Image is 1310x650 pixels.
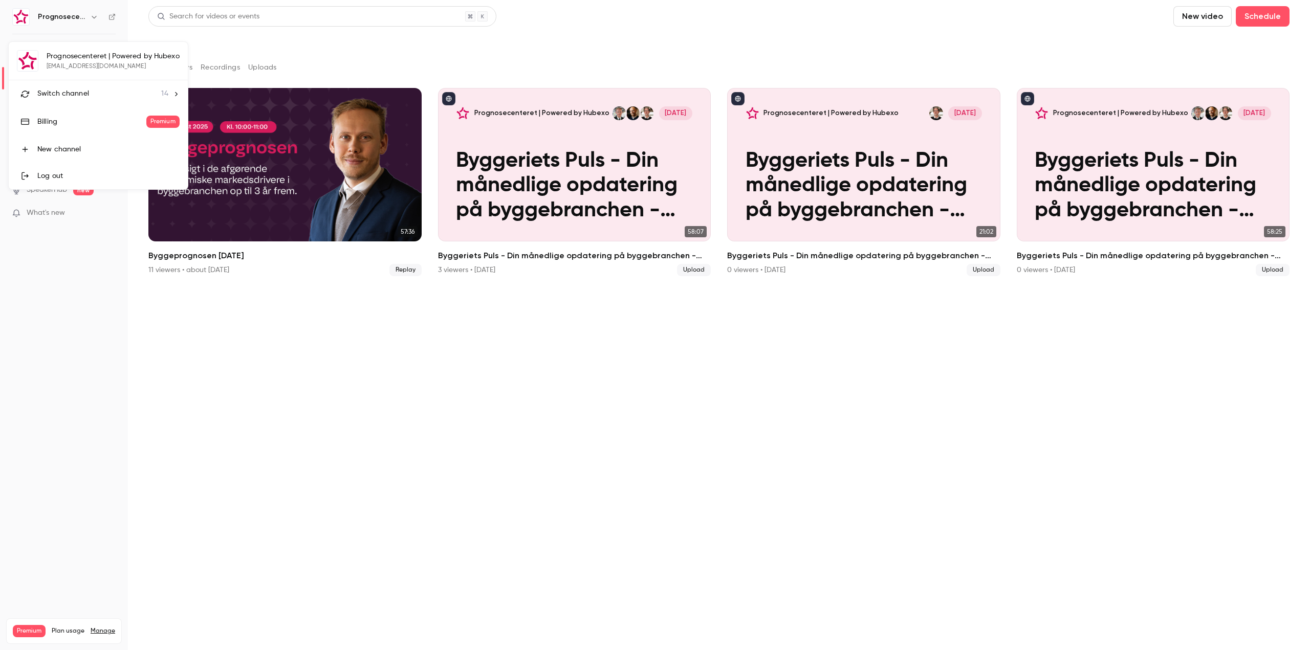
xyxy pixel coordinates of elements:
[37,171,180,181] div: Log out
[146,116,180,128] span: Premium
[37,117,146,127] div: Billing
[161,88,168,99] span: 14
[37,88,89,99] span: Switch channel
[37,144,180,154] div: New channel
